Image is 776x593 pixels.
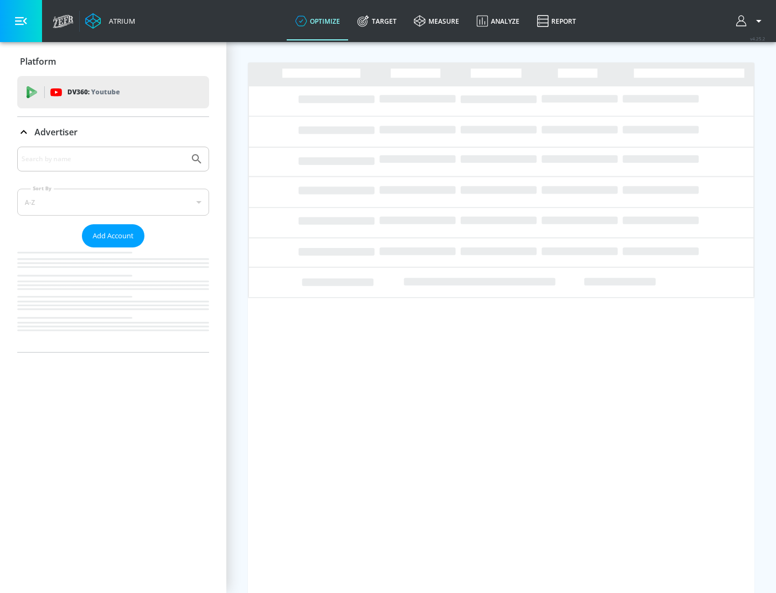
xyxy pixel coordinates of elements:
div: DV360: Youtube [17,76,209,108]
a: Report [528,2,585,40]
span: v 4.25.2 [750,36,765,42]
p: Platform [20,56,56,67]
button: Add Account [82,224,144,247]
a: measure [405,2,468,40]
div: A-Z [17,189,209,216]
div: Advertiser [17,147,209,352]
a: Atrium [85,13,135,29]
div: Platform [17,46,209,77]
div: Atrium [105,16,135,26]
a: Analyze [468,2,528,40]
label: Sort By [31,185,54,192]
div: Advertiser [17,117,209,147]
p: Youtube [91,86,120,98]
p: Advertiser [34,126,78,138]
nav: list of Advertiser [17,247,209,352]
a: Target [349,2,405,40]
input: Search by name [22,152,185,166]
span: Add Account [93,230,134,242]
p: DV360: [67,86,120,98]
a: optimize [287,2,349,40]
